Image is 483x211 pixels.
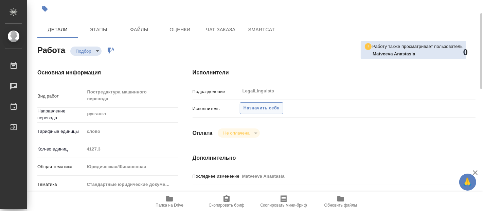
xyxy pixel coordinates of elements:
p: Последнее изменение [193,173,240,180]
button: Назначить себя [240,102,283,114]
span: 🙏 [462,175,473,189]
h4: Основная информация [37,69,165,77]
span: Оценки [164,25,196,34]
span: Обновить файлы [324,203,357,208]
span: Скопировать бриф [209,203,244,208]
p: Исполнитель [193,105,240,112]
input: Пустое поле [84,144,178,154]
div: Подбор [218,128,260,138]
span: Назначить себя [244,104,280,112]
p: Matveeva Anastasia [373,51,463,57]
p: Общая тематика [37,163,84,170]
span: Папка на Drive [156,203,183,208]
span: Чат заказа [204,25,237,34]
p: Подразделение [193,88,240,95]
div: слово [84,126,178,137]
p: Тематика [37,181,84,188]
span: Этапы [82,25,115,34]
button: Подбор [74,48,93,54]
p: Кол-во единиц [37,146,84,153]
span: Скопировать мини-бриф [260,203,307,208]
button: Скопировать мини-бриф [255,192,312,211]
button: Добавить тэг [37,1,52,16]
button: 🙏 [459,174,476,191]
input: Пустое поле [240,171,452,181]
p: Направление перевода [37,108,84,121]
div: Подбор [70,47,102,56]
h2: Работа [37,43,65,56]
p: Работу также просматривает пользователь [372,43,463,50]
div: Юридическая/Финансовая [84,161,178,173]
p: Вид работ [37,93,84,100]
button: Обновить файлы [312,192,369,211]
span: SmartCat [245,25,278,34]
button: Скопировать бриф [198,192,255,211]
span: Детали [41,25,74,34]
button: Не оплачена [221,130,251,136]
h4: Дополнительно [193,154,476,162]
b: Matveeva Anastasia [373,51,415,56]
p: Тарифные единицы [37,128,84,135]
button: Папка на Drive [141,192,198,211]
textarea: Тотал - 4170 Прошу после завершения перевода в СК выгрузить и оформить под нотариат [240,189,452,207]
div: Стандартные юридические документы, договоры, уставы [84,179,178,190]
h4: Оплата [193,129,213,137]
span: Файлы [123,25,156,34]
h4: Исполнители [193,69,476,77]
